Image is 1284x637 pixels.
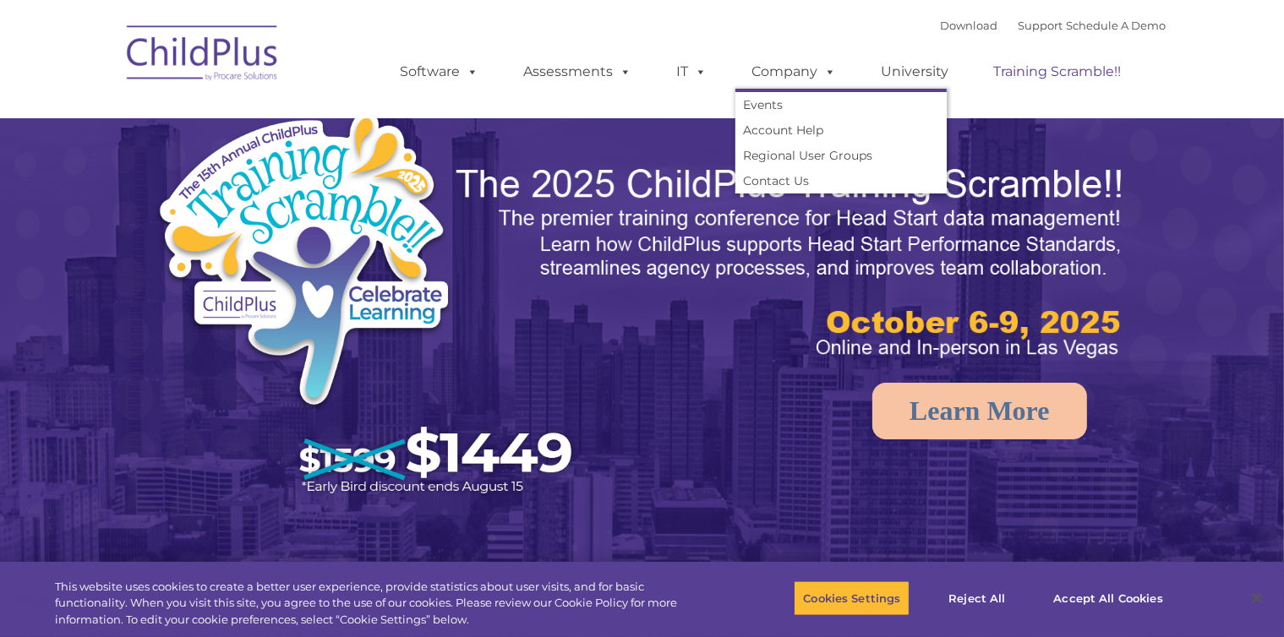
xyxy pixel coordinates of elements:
[735,92,947,117] a: Events
[1067,19,1167,32] a: Schedule A Demo
[735,117,947,143] a: Account Help
[660,55,724,89] a: IT
[1238,580,1276,617] button: Close
[941,19,1167,32] font: |
[235,181,307,193] span: Phone number
[977,55,1139,89] a: Training Scramble!!
[735,143,947,168] a: Regional User Groups
[735,168,947,193] a: Contact Us
[384,55,496,89] a: Software
[794,580,910,616] button: Cookies Settings
[872,383,1087,439] a: Learn More
[507,55,649,89] a: Assessments
[924,580,1030,616] button: Reject All
[865,55,966,89] a: University
[735,55,854,89] a: Company
[941,19,998,32] a: Download
[1044,580,1172,616] button: Accept All Cookies
[118,14,287,98] img: ChildPlus by Procare Solutions
[1019,19,1063,32] a: Support
[235,112,287,124] span: Last name
[55,579,706,629] div: This website uses cookies to create a better user experience, provide statistics about user visit...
